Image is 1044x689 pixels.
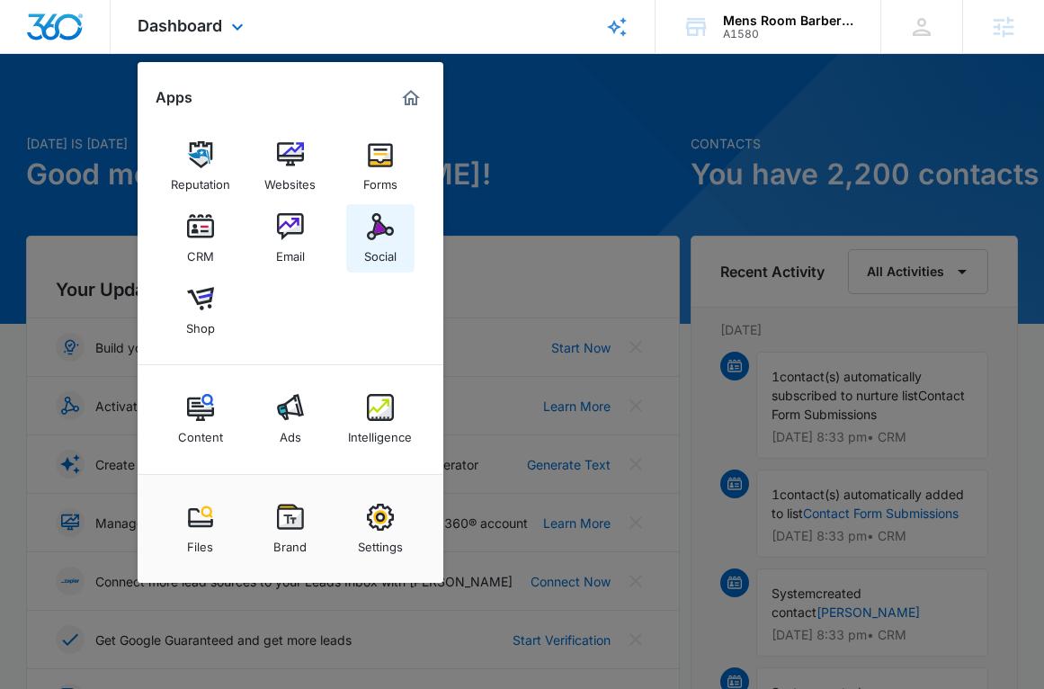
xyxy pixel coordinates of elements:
[280,421,301,444] div: Ads
[358,531,403,554] div: Settings
[723,13,854,28] div: account name
[171,168,230,192] div: Reputation
[348,421,412,444] div: Intelligence
[264,168,316,192] div: Websites
[166,204,235,273] a: CRM
[256,132,325,201] a: Websites
[256,204,325,273] a: Email
[364,240,397,264] div: Social
[156,89,192,106] h2: Apps
[166,495,235,563] a: Files
[256,385,325,453] a: Ads
[187,531,213,554] div: Files
[166,132,235,201] a: Reputation
[138,16,222,35] span: Dashboard
[178,421,223,444] div: Content
[276,240,305,264] div: Email
[186,312,215,336] div: Shop
[346,204,415,273] a: Social
[166,276,235,344] a: Shop
[273,531,307,554] div: Brand
[346,385,415,453] a: Intelligence
[166,385,235,453] a: Content
[256,495,325,563] a: Brand
[346,132,415,201] a: Forms
[187,240,214,264] div: CRM
[363,168,397,192] div: Forms
[723,28,854,40] div: account id
[397,84,425,112] a: Marketing 360® Dashboard
[346,495,415,563] a: Settings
